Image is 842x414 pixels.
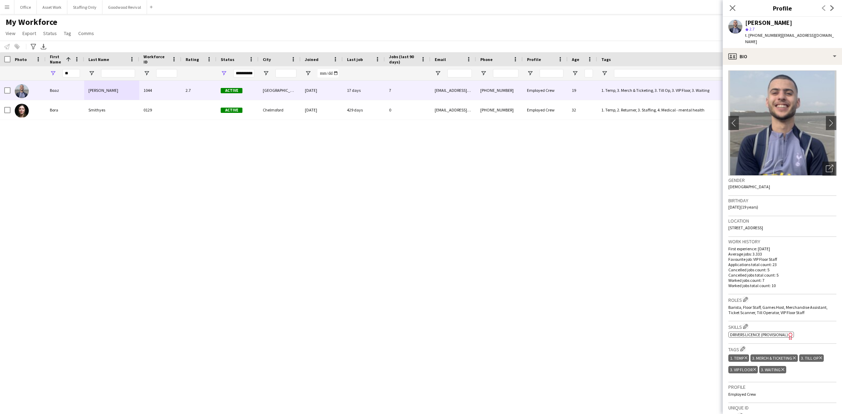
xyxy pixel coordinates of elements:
[728,323,836,330] h3: Skills
[749,26,755,32] span: 2.7
[343,81,385,100] div: 17 days
[221,88,242,93] span: Active
[343,100,385,120] div: 429 days
[62,69,80,77] input: First Name Filter Input
[64,30,71,36] span: Tag
[572,57,579,62] span: Age
[476,81,523,100] div: [PHONE_NUMBER]
[78,30,94,36] span: Comms
[40,29,60,38] a: Status
[745,20,792,26] div: [PERSON_NAME]
[728,267,836,272] p: Cancelled jobs count: 5
[728,296,836,303] h3: Roles
[37,0,67,14] button: Asset Work
[139,81,181,100] div: 1044
[728,177,836,183] h3: Gender
[728,262,836,267] p: Applications total count: 23
[101,69,135,77] input: Last Name Filter Input
[584,69,593,77] input: Age Filter Input
[46,100,84,120] div: Bora
[614,69,789,77] input: Tags Filter Input
[318,69,339,77] input: Joined Filter Input
[728,197,836,204] h3: Birthday
[728,283,836,288] p: Worked jobs total count: 10
[263,70,269,76] button: Open Filter Menu
[523,100,568,120] div: Employed Crew
[597,81,793,100] div: 1. Temp, 3. Merch & Ticketing, 3. Till Op, 3. VIP Floor, 3. Waiting
[728,251,836,257] p: Average jobs: 3.333
[301,81,343,100] div: [DATE]
[728,354,749,362] div: 1. Temp
[50,54,63,65] span: First Name
[39,42,48,51] app-action-btn: Export XLSX
[493,69,519,77] input: Phone Filter Input
[759,366,786,373] div: 3. Waiting
[799,354,824,362] div: 3. Till Op
[730,332,788,337] span: Drivers Licence (Provisional)
[476,100,523,120] div: [PHONE_NUMBER]
[728,392,836,397] p: Employed Crew
[430,100,476,120] div: [EMAIL_ADDRESS][DOMAIN_NAME]
[186,57,199,62] span: Rating
[745,33,834,44] span: | [EMAIL_ADDRESS][DOMAIN_NAME]
[430,81,476,100] div: [EMAIL_ADDRESS][DOMAIN_NAME]
[728,366,758,373] div: 3. VIP Floor
[728,238,836,245] h3: Work history
[67,0,102,14] button: Staffing Only
[572,70,578,76] button: Open Filter Menu
[15,57,27,62] span: Photo
[385,81,430,100] div: 7
[43,30,57,36] span: Status
[15,104,29,118] img: Bora Smithyes
[568,81,597,100] div: 19
[728,405,836,411] h3: Unique ID
[728,70,836,176] img: Crew avatar or photo
[75,29,97,38] a: Comms
[601,70,608,76] button: Open Filter Menu
[745,33,782,38] span: t. [PHONE_NUMBER]
[221,70,227,76] button: Open Filter Menu
[728,257,836,262] p: Favourite job: VIP Floor Staff
[389,54,418,65] span: Jobs (last 90 days)
[29,42,38,51] app-action-btn: Advanced filters
[22,30,36,36] span: Export
[728,218,836,224] h3: Location
[527,70,533,76] button: Open Filter Menu
[181,81,216,100] div: 2.7
[728,272,836,278] p: Cancelled jobs total count: 5
[61,29,74,38] a: Tag
[347,57,363,62] span: Last job
[143,54,169,65] span: Workforce ID
[84,81,139,100] div: [PERSON_NAME]
[259,100,301,120] div: Chelmsford
[523,81,568,100] div: Employed Crew
[728,184,770,189] span: [DEMOGRAPHIC_DATA]
[305,57,319,62] span: Joined
[568,100,597,120] div: 32
[88,57,109,62] span: Last Name
[275,69,296,77] input: City Filter Input
[723,48,842,65] div: Bio
[601,57,611,62] span: Tags
[305,70,311,76] button: Open Filter Menu
[20,29,39,38] a: Export
[84,100,139,120] div: Smithyes
[480,70,487,76] button: Open Filter Menu
[139,100,181,120] div: 0129
[728,278,836,283] p: Worked jobs count: 7
[156,69,177,77] input: Workforce ID Filter Input
[14,0,37,14] button: Office
[435,70,441,76] button: Open Filter Menu
[822,162,836,176] div: Open photos pop-in
[435,57,446,62] span: Email
[728,204,758,210] span: [DATE] (19 years)
[447,69,472,77] input: Email Filter Input
[102,0,147,14] button: Goodwood Revival
[6,30,15,36] span: View
[3,29,18,38] a: View
[88,70,95,76] button: Open Filter Menu
[728,345,836,353] h3: Tags
[301,100,343,120] div: [DATE]
[480,57,493,62] span: Phone
[385,100,430,120] div: 0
